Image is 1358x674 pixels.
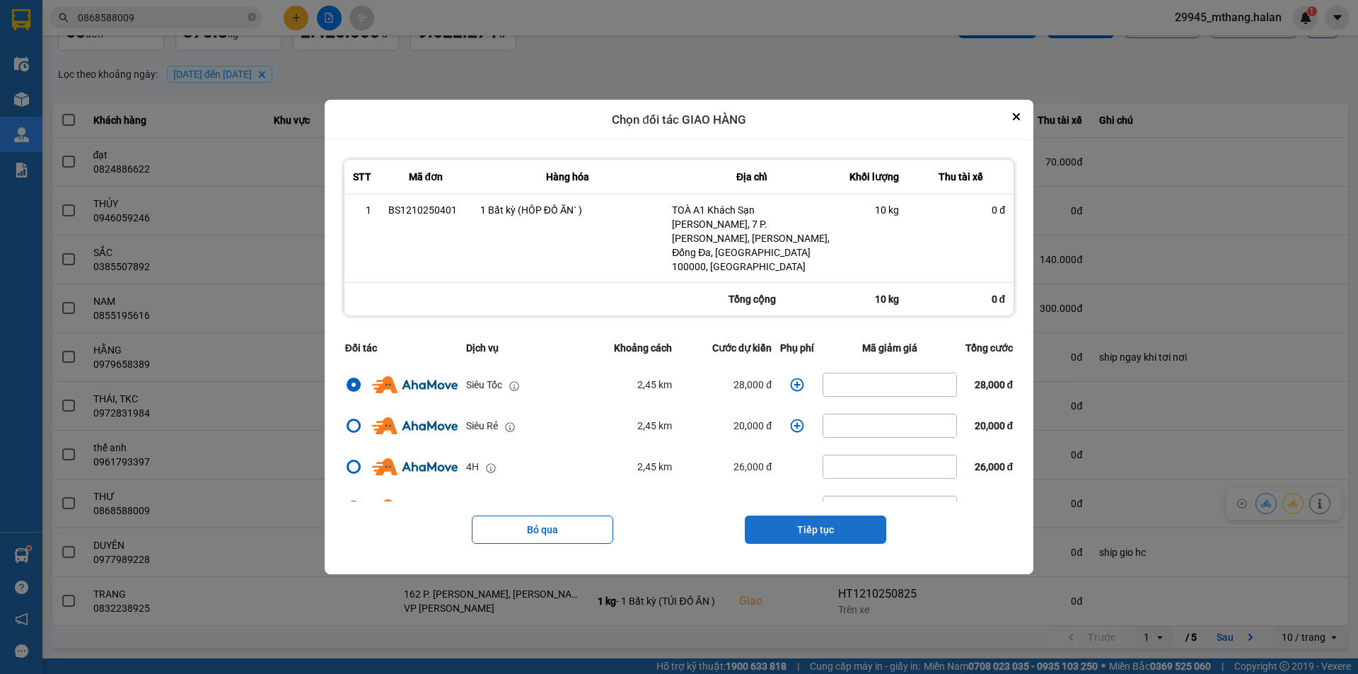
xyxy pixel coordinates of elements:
td: 2,45 km [578,405,676,446]
th: Đối tác [341,332,462,364]
th: Khoảng cách [578,332,676,364]
div: Chọn đối tác GIAO HÀNG [325,100,1033,141]
div: Hàng hóa [480,168,655,185]
div: Siêu Rẻ [466,418,498,434]
td: 20,000 đ [676,405,776,446]
td: 2,45 km [578,446,676,487]
div: 0 đ [916,203,1005,217]
span: 28,000 đ [975,379,1014,390]
th: Cước dự kiến [676,332,776,364]
button: Bỏ qua [472,516,613,544]
img: Ahamove [372,376,458,393]
th: Dịch vụ [462,332,578,364]
th: Tổng cước [961,332,1017,364]
div: 2H [466,500,479,516]
td: 2,45 km [578,487,676,528]
td: 26,000 đ [676,446,776,487]
th: Phụ phí [776,332,818,364]
div: Thu tài xế [916,168,1005,185]
img: Ahamove [372,499,458,516]
div: 10 kg [840,283,907,315]
div: 1 Bất kỳ (HÔP ĐỒ ĂN` ) [480,203,655,217]
div: Địa chỉ [672,168,832,185]
div: 1 [353,203,371,217]
span: 26,000 đ [975,461,1014,472]
div: BS1210250401 [388,203,463,217]
div: Tổng cộng [663,283,840,315]
button: Close [1008,108,1025,125]
button: Tiếp tục [745,516,886,544]
div: Mã đơn [388,168,463,185]
th: Mã giảm giá [818,332,961,364]
td: 28,000 đ [676,364,776,405]
td: 20,000 đ [676,487,776,528]
div: STT [353,168,371,185]
img: Ahamove [372,458,458,475]
div: Khối lượng [849,168,899,185]
div: Siêu Tốc [466,377,502,393]
div: TOÀ A1 Khách Sạn [PERSON_NAME], 7 P. [PERSON_NAME], [PERSON_NAME], Đống Đa, [GEOGRAPHIC_DATA] 100... [672,203,832,274]
div: dialog [325,100,1033,575]
div: 4H [466,459,479,475]
td: 2,45 km [578,364,676,405]
span: 20,000 đ [975,420,1014,431]
div: 10 kg [849,203,899,217]
img: Ahamove [372,417,458,434]
div: 0 đ [907,283,1014,315]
